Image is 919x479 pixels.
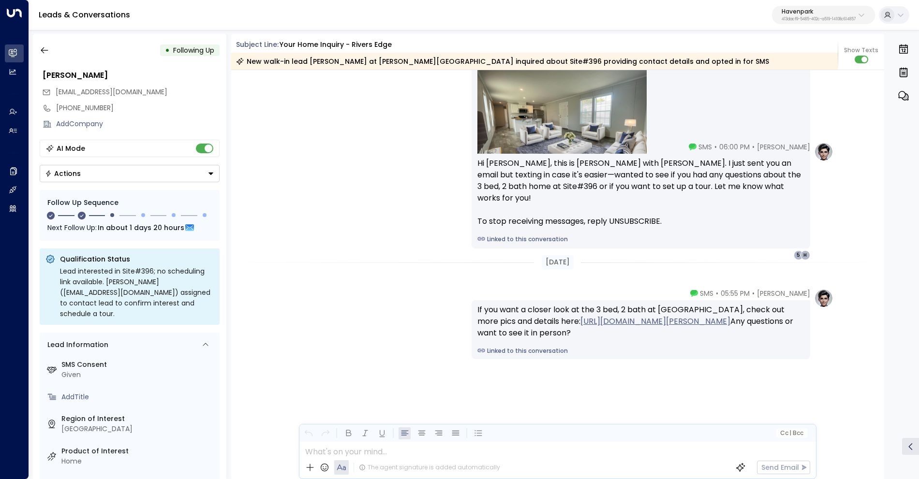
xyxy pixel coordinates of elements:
span: Show Texts [844,46,878,55]
span: Following Up [173,45,214,55]
span: 05:55 PM [721,289,750,298]
div: Lead interested in Site#396; no scheduling link available. [PERSON_NAME] ([EMAIL_ADDRESS][DOMAIN_... [60,266,214,319]
div: Hi [PERSON_NAME], this is [PERSON_NAME] with [PERSON_NAME]. I just sent you an email but texting ... [477,158,804,227]
label: Product of Interest [61,446,216,456]
img: 66479d09-8ed4-48ad-94d4-2ec79f750c48 [477,59,647,187]
div: Follow Up Sequence [47,198,212,208]
div: Home [61,456,216,466]
span: [EMAIL_ADDRESS][DOMAIN_NAME] [56,87,167,97]
div: AI Mode [57,144,85,153]
div: [PHONE_NUMBER] [56,103,220,113]
span: [PERSON_NAME] [757,289,810,298]
span: Subject Line: [236,40,279,49]
span: SMS [698,142,712,152]
button: Undo [302,427,314,439]
span: harrismyria@gmail.com [56,87,167,97]
span: Cc Bcc [780,430,803,436]
div: Given [61,370,216,380]
p: Havenpark [782,9,856,15]
button: Redo [319,427,331,439]
img: profile-logo.png [814,142,833,161]
p: 413dacf9-5485-402c-a519-14108c614857 [782,17,856,21]
a: [URL][DOMAIN_NAME][PERSON_NAME] [580,316,730,327]
div: Button group with a nested menu [40,165,220,182]
div: Next Follow Up: [47,222,212,233]
span: [PERSON_NAME] [757,142,810,152]
img: profile-logo.png [814,289,833,308]
button: Cc|Bcc [776,429,807,438]
span: • [714,142,717,152]
div: AddTitle [61,392,216,402]
p: Qualification Status [60,254,214,264]
span: • [752,142,755,152]
span: 06:00 PM [719,142,750,152]
span: • [752,289,755,298]
div: Actions [45,169,81,178]
label: SMS Consent [61,360,216,370]
div: AddCompany [56,119,220,129]
div: If you want a closer look at the 3 bed, 2 bath at [GEOGRAPHIC_DATA], check out more pics and deta... [477,304,804,339]
a: Linked to this conversation [477,235,804,244]
div: Your Home Inquiry - Rivers Edge [280,40,392,50]
div: [DATE] [542,255,574,269]
div: Lead Information [44,340,108,350]
span: SMS [700,289,713,298]
span: | [789,430,791,436]
label: Region of Interest [61,414,216,424]
div: The agent signature is added automatically [359,463,500,472]
a: Linked to this conversation [477,347,804,355]
div: [GEOGRAPHIC_DATA] [61,424,216,434]
span: In about 1 days 20 hours [98,222,184,233]
div: • [165,42,170,59]
div: New walk-in lead [PERSON_NAME] at [PERSON_NAME][GEOGRAPHIC_DATA] inquired about Site#396 providin... [236,57,769,66]
button: Havenpark413dacf9-5485-402c-a519-14108c614857 [772,6,875,24]
a: Leads & Conversations [39,9,130,20]
span: • [716,289,718,298]
div: [PERSON_NAME] [43,70,220,81]
button: Actions [40,165,220,182]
